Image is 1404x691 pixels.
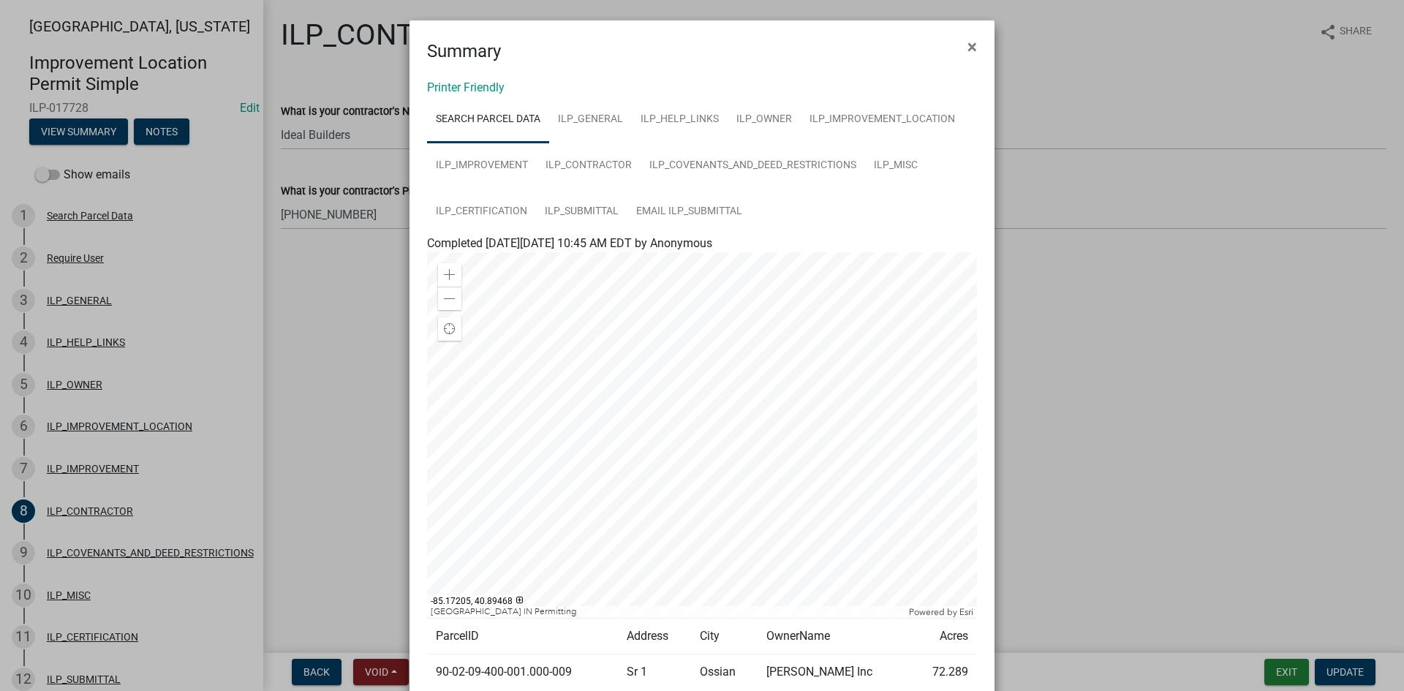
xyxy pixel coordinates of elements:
td: Ossian [691,654,758,690]
div: Zoom in [438,263,461,287]
a: Esri [959,607,973,617]
span: × [967,37,977,57]
td: City [691,619,758,654]
a: Email ILP_SUBMITTAL [627,189,751,235]
td: OwnerName [758,619,911,654]
a: ILP_SUBMITTAL [536,189,627,235]
div: Zoom out [438,287,461,310]
div: Powered by [905,606,977,618]
td: 90-02-09-400-001.000-009 [427,654,618,690]
div: Find my location [438,317,461,341]
td: Address [618,619,692,654]
a: ILP_HELP_LINKS [632,97,728,143]
a: ILP_IMPROVEMENT [427,143,537,189]
a: ILP_GENERAL [549,97,632,143]
a: Search Parcel Data [427,97,549,143]
td: ParcelID [427,619,618,654]
a: ILP_MISC [865,143,926,189]
a: ILP_IMPROVEMENT_LOCATION [801,97,964,143]
button: Close [956,26,989,67]
a: ILP_CONTRACTOR [537,143,641,189]
a: ILP_OWNER [728,97,801,143]
a: ILP_CERTIFICATION [427,189,536,235]
td: [PERSON_NAME] Inc [758,654,911,690]
div: [GEOGRAPHIC_DATA] IN Permitting [427,606,905,618]
a: Printer Friendly [427,80,505,94]
td: 72.289 [910,654,977,690]
span: Completed [DATE][DATE] 10:45 AM EDT by Anonymous [427,236,712,250]
a: ILP_COVENANTS_AND_DEED_RESTRICTIONS [641,143,865,189]
h4: Summary [427,38,501,64]
td: Acres [910,619,977,654]
td: Sr 1 [618,654,692,690]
